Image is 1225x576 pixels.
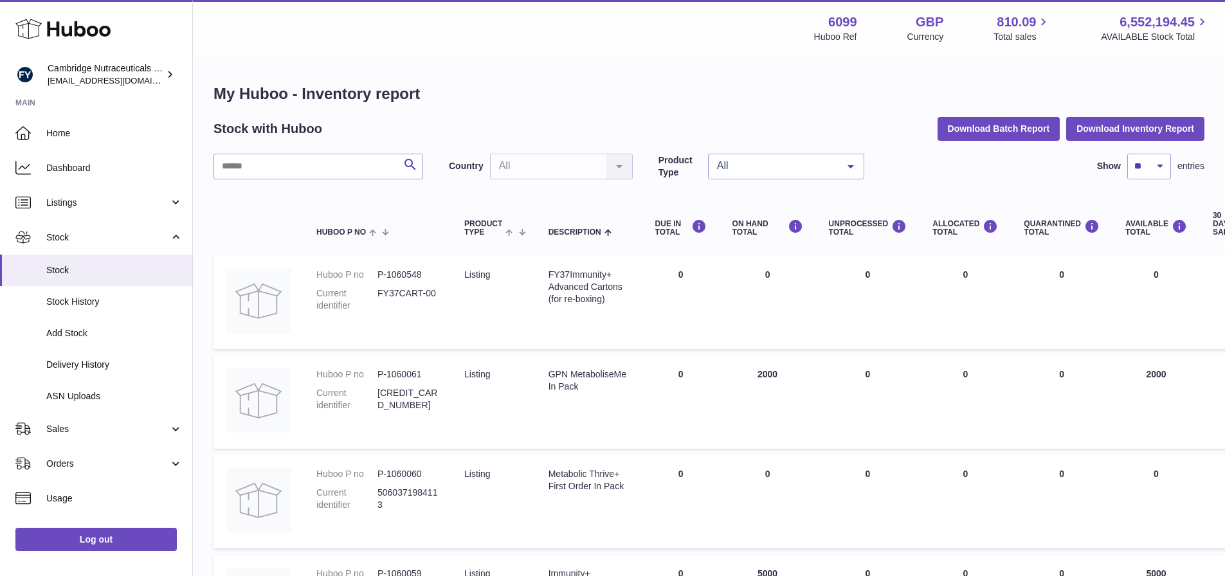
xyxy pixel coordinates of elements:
span: listing [464,369,490,379]
span: [EMAIL_ADDRESS][DOMAIN_NAME] [48,75,189,85]
div: QUARANTINED Total [1024,219,1100,237]
dd: 5060371984113 [377,487,439,511]
div: ALLOCATED Total [932,219,998,237]
img: huboo@camnutra.com [15,65,35,84]
td: 2000 [720,355,816,449]
dt: Current identifier [316,287,377,312]
span: All [714,159,838,172]
dd: P-1060060 [377,468,439,480]
td: 2000 [1112,355,1200,449]
dt: Current identifier [316,387,377,411]
dd: P-1060548 [377,269,439,281]
dt: Huboo P no [316,368,377,381]
div: Currency [907,31,944,43]
span: Sales [46,423,169,435]
span: 0 [1059,269,1064,280]
label: Product Type [658,154,702,179]
td: 0 [920,256,1011,349]
span: 0 [1059,469,1064,479]
div: DUE IN TOTAL [655,219,707,237]
span: Home [46,127,183,139]
label: Show [1097,160,1121,172]
div: FY37 Immunity + Advanced Cartons (for re-boxing) [549,269,630,305]
dd: P-1060061 [377,368,439,381]
div: Metabolic Thrive+ First Order In Pack [549,468,630,492]
img: product image [226,368,291,433]
span: Add Stock [46,327,183,339]
a: 6,552,194.45 AVAILABLE Stock Total [1101,14,1210,43]
td: 0 [920,355,1011,449]
td: 0 [1112,256,1200,349]
td: 0 [642,256,720,349]
div: GPN MetaboliseMe In Pack [549,368,630,393]
img: product image [226,269,291,333]
div: Huboo Ref [814,31,857,43]
td: 0 [720,256,816,349]
h1: My Huboo - Inventory report [213,84,1204,104]
div: ON HAND Total [732,219,803,237]
span: Delivery History [46,359,183,371]
td: 0 [642,455,720,548]
span: Total sales [994,31,1051,43]
dd: [CREDIT_CARD_NUMBER] [377,387,439,411]
h2: Stock with Huboo [213,120,322,138]
td: 0 [720,455,816,548]
button: Download Batch Report [938,117,1060,140]
div: AVAILABLE Total [1125,219,1187,237]
a: Log out [15,528,177,551]
span: Stock [46,264,183,276]
span: Usage [46,492,183,505]
dt: Current identifier [316,487,377,511]
span: listing [464,469,490,479]
img: product image [226,468,291,532]
dd: FY37CART-00 [377,287,439,312]
td: 0 [642,355,720,449]
span: Orders [46,458,169,470]
span: Listings [46,197,169,209]
span: AVAILABLE Stock Total [1101,31,1210,43]
td: 0 [816,256,920,349]
td: 0 [920,455,1011,548]
button: Download Inventory Report [1066,117,1204,140]
td: 0 [1112,455,1200,548]
span: 0 [1059,369,1064,379]
span: Dashboard [46,162,183,174]
span: Product Type [464,220,502,237]
span: Description [549,228,601,237]
a: 810.09 Total sales [994,14,1051,43]
span: entries [1177,160,1204,172]
span: Huboo P no [316,228,366,237]
td: 0 [816,355,920,449]
div: UNPROCESSED Total [829,219,907,237]
span: listing [464,269,490,280]
div: Cambridge Nutraceuticals Ltd [48,62,163,87]
label: Country [449,160,484,172]
span: 6,552,194.45 [1120,14,1195,31]
span: Stock History [46,296,183,308]
strong: 6099 [828,14,857,31]
span: ASN Uploads [46,390,183,402]
td: 0 [816,455,920,548]
strong: GBP [916,14,943,31]
span: Stock [46,231,169,244]
dt: Huboo P no [316,269,377,281]
dt: Huboo P no [316,468,377,480]
span: 810.09 [997,14,1036,31]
